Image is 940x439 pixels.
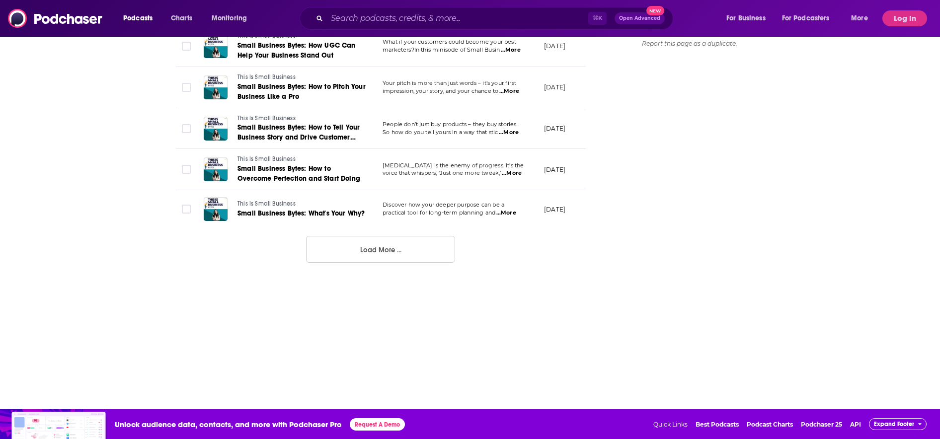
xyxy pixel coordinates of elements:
span: ...More [496,209,516,217]
span: Small Business Bytes: How to Tell Your Business Story and Drive Customer Loyalty [237,123,360,151]
a: Best Podcasts [696,421,739,428]
div: Search podcasts, credits, & more... [309,7,683,30]
button: Log In [882,10,927,26]
span: This Is Small Business [237,200,296,207]
span: ...More [499,129,519,137]
img: Podchaser - Follow, Share and Rate Podcasts [8,9,103,28]
span: Unlock audience data, contacts, and more with Podchaser Pro [115,420,342,429]
span: Toggle select row [182,165,191,174]
span: Toggle select row [182,124,191,133]
span: Monitoring [212,11,247,25]
a: This Is Small Business [237,200,365,209]
button: open menu [205,10,260,26]
span: People don’t just buy products – they buy stories. [383,121,518,128]
span: Quick Links [653,421,688,428]
span: Your pitch is more than just words – it’s your first [383,79,516,86]
a: Charts [164,10,198,26]
span: What if your customers could become your best [383,38,516,45]
a: This Is Small Business [237,155,367,164]
span: For Business [726,11,766,25]
span: Toggle select row [182,205,191,214]
span: Small Business Bytes: What's Your Why? [237,209,365,218]
a: Small Business Bytes: How to Tell Your Business Story and Drive Customer Loyalty [237,123,367,143]
span: So how do you tell yours in a way that stic [383,129,498,136]
p: [DATE] [544,124,565,133]
button: Load More ... [306,236,455,263]
p: [DATE] [544,83,565,91]
a: Small Business Bytes: How to Pitch Your Business Like a Pro [237,82,367,102]
p: [DATE] [544,205,565,214]
img: Insights visual [11,412,107,439]
span: marketers?In this minisode of Small Busin [383,46,500,53]
button: Request A Demo [350,418,405,431]
span: ...More [502,169,522,177]
div: Report this page as a duplicate. [615,40,764,48]
span: practical tool for long-term planning and [383,209,495,216]
span: Toggle select row [182,83,191,92]
span: Podcasts [123,11,153,25]
span: voice that whispers, ‘Just one more tweak,’ [383,169,501,176]
p: [DATE] [544,42,565,50]
a: Small Business Bytes: What's Your Why? [237,209,365,219]
span: For Podcasters [782,11,830,25]
button: Open AdvancedNew [615,12,665,24]
span: Open Advanced [619,16,660,21]
span: Toggle select row [182,42,191,51]
span: More [851,11,868,25]
button: Expand Footer [869,418,927,430]
span: New [646,6,664,15]
span: Discover how your deeper purpose can be a [383,201,504,208]
span: This Is Small Business [237,155,296,162]
p: [DATE] [544,165,565,174]
a: This Is Small Business [237,73,367,82]
span: Small Business Bytes: How UGC Can Help Your Business Stand Out [237,41,356,60]
span: Small Business Bytes: How to Pitch Your Business Like a Pro [237,82,366,101]
span: This Is Small Business [237,115,296,122]
a: Podchaser 25 [801,421,842,428]
a: API [850,421,861,428]
span: ...More [501,46,521,54]
span: impression, your story, and your chance to [383,87,498,94]
span: ⌘ K [588,12,607,25]
span: Charts [171,11,192,25]
a: Podcast Charts [747,421,793,428]
input: Search podcasts, credits, & more... [327,10,588,26]
button: open menu [844,10,880,26]
button: open menu [719,10,778,26]
a: Small Business Bytes: How to Overcome Perfection and Start Doing [237,164,367,184]
span: ...More [499,87,519,95]
span: Small Business Bytes: How to Overcome Perfection and Start Doing [237,164,360,183]
span: Expand Footer [874,421,914,428]
button: open menu [776,10,844,26]
span: [MEDICAL_DATA] is the enemy of progress. It’s the [383,162,524,169]
a: This Is Small Business [237,114,367,123]
button: open menu [116,10,165,26]
span: This Is Small Business [237,73,296,80]
a: Small Business Bytes: How UGC Can Help Your Business Stand Out [237,41,367,61]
